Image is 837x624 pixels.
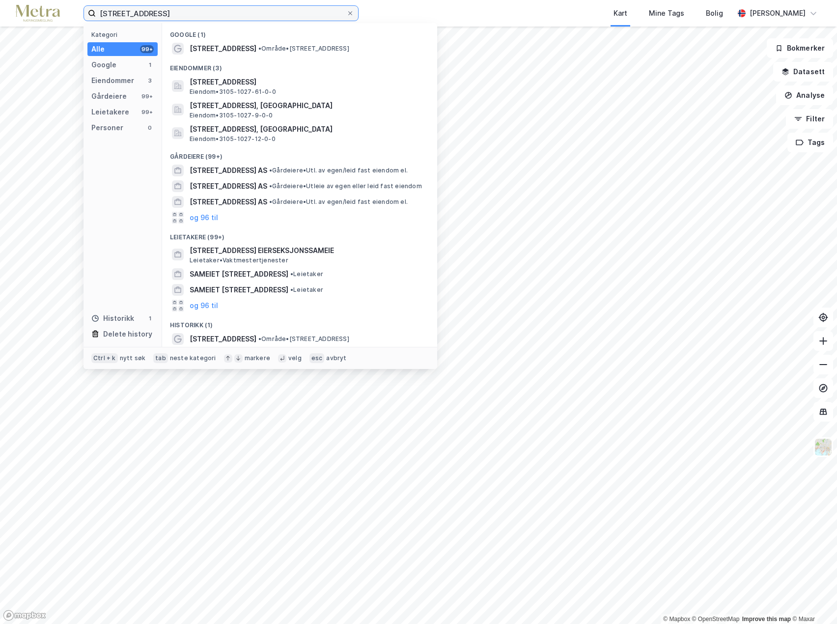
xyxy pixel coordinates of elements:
div: Leietakere (99+) [162,226,437,243]
span: Leietaker [290,270,323,278]
a: OpenStreetMap [692,616,740,623]
span: [STREET_ADDRESS], [GEOGRAPHIC_DATA] [190,100,425,112]
div: Kart [614,7,627,19]
span: [STREET_ADDRESS] [190,333,256,345]
span: Leietaker • Vaktmestertjenester [190,256,288,264]
img: Z [814,438,833,456]
span: Område • [STREET_ADDRESS] [258,335,349,343]
span: [STREET_ADDRESS] [190,76,425,88]
span: • [290,270,293,278]
span: Område • [STREET_ADDRESS] [258,45,349,53]
div: Kontrollprogram for chat [788,577,837,624]
span: • [269,182,272,190]
span: SAMEIET [STREET_ADDRESS] [190,284,288,296]
div: tab [153,353,168,363]
input: Søk på adresse, matrikkel, gårdeiere, leietakere eller personer [96,6,346,21]
div: velg [288,354,302,362]
div: nytt søk [120,354,146,362]
div: Historikk [91,312,134,324]
a: Improve this map [742,616,791,623]
div: 99+ [140,92,154,100]
span: SAMEIET [STREET_ADDRESS] [190,268,288,280]
div: Mine Tags [649,7,684,19]
button: Datasett [773,62,833,82]
span: [STREET_ADDRESS] AS [190,165,267,176]
div: Eiendommer (3) [162,57,437,74]
div: Ctrl + k [91,353,118,363]
span: Eiendom • 3105-1027-12-0-0 [190,135,276,143]
button: Analyse [776,85,833,105]
button: Tags [787,133,833,152]
div: Bolig [706,7,723,19]
span: • [258,45,261,52]
div: 0 [146,124,154,132]
button: Bokmerker [767,38,833,58]
button: Filter [786,109,833,129]
span: Eiendom • 3105-1027-61-0-0 [190,88,276,96]
div: [PERSON_NAME] [750,7,806,19]
span: Eiendom • 3105-1027-9-0-0 [190,112,273,119]
iframe: Chat Widget [788,577,837,624]
span: [STREET_ADDRESS] AS [190,196,267,208]
div: 99+ [140,108,154,116]
div: markere [245,354,270,362]
button: og 96 til [190,300,218,312]
span: • [269,198,272,205]
div: Kategori [91,31,158,38]
div: Google [91,59,116,71]
div: neste kategori [170,354,216,362]
span: Gårdeiere • Utleie av egen eller leid fast eiendom [269,182,422,190]
div: esc [309,353,325,363]
span: [STREET_ADDRESS] [190,43,256,55]
button: og 96 til [190,212,218,224]
div: Alle [91,43,105,55]
div: Gårdeiere (99+) [162,145,437,163]
span: • [258,335,261,342]
span: [STREET_ADDRESS] EIERSEKSJONSSAMEIE [190,245,425,256]
span: [STREET_ADDRESS] AS [190,180,267,192]
span: Leietaker [290,286,323,294]
div: Delete history [103,328,152,340]
img: metra-logo.256734c3b2bbffee19d4.png [16,5,60,22]
div: Google (1) [162,23,437,41]
span: • [269,167,272,174]
span: • [290,286,293,293]
div: Gårdeiere [91,90,127,102]
span: Gårdeiere • Utl. av egen/leid fast eiendom el. [269,198,408,206]
div: 3 [146,77,154,85]
a: Mapbox homepage [3,610,46,621]
div: 1 [146,61,154,69]
div: Personer [91,122,123,134]
span: Gårdeiere • Utl. av egen/leid fast eiendom el. [269,167,408,174]
a: Mapbox [663,616,690,623]
div: 99+ [140,45,154,53]
div: Leietakere [91,106,129,118]
div: avbryt [326,354,346,362]
span: [STREET_ADDRESS], [GEOGRAPHIC_DATA] [190,123,425,135]
div: Historikk (1) [162,313,437,331]
div: Eiendommer [91,75,134,86]
div: 1 [146,314,154,322]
